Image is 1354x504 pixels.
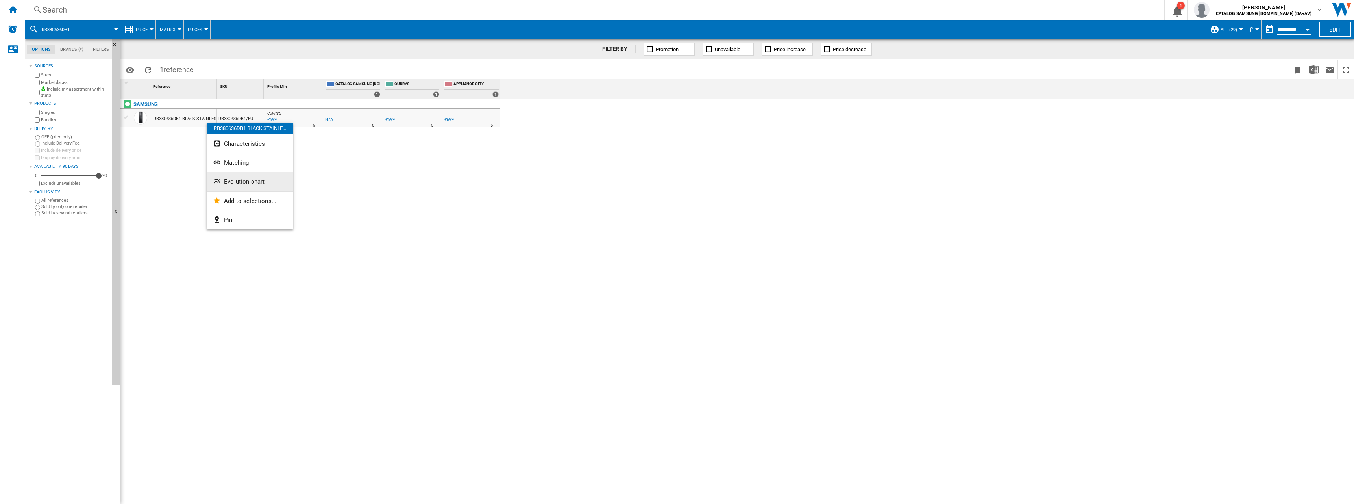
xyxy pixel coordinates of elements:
span: Matching [224,159,249,166]
button: Add to selections... [207,192,293,210]
button: Evolution chart [207,172,293,191]
span: Add to selections... [224,197,276,205]
span: Pin [224,216,232,223]
span: Characteristics [224,140,265,147]
span: Evolution chart [224,178,265,185]
div: RB38C636DB1 BLACK STAINLE... [207,123,293,134]
button: Matching [207,153,293,172]
button: Pin... [207,210,293,229]
button: Characteristics [207,134,293,153]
